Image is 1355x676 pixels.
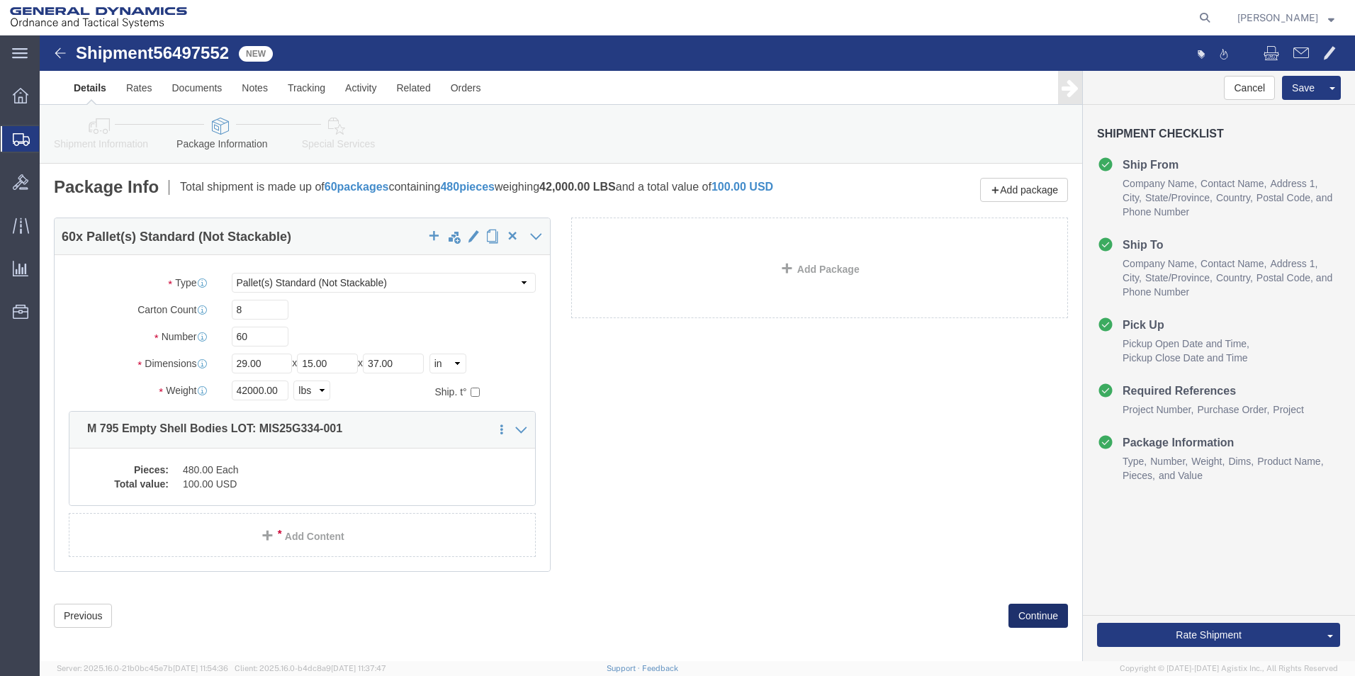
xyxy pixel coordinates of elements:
img: logo [10,7,187,28]
a: Feedback [642,664,678,672]
span: [DATE] 11:54:36 [173,664,228,672]
span: Server: 2025.16.0-21b0bc45e7b [57,664,228,672]
iframe: FS Legacy Container [40,35,1355,661]
span: Mark Bradley [1237,10,1318,26]
span: Client: 2025.16.0-b4dc8a9 [235,664,386,672]
span: [DATE] 11:37:47 [331,664,386,672]
button: [PERSON_NAME] [1237,9,1335,26]
a: Support [607,664,642,672]
span: Copyright © [DATE]-[DATE] Agistix Inc., All Rights Reserved [1120,663,1338,675]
